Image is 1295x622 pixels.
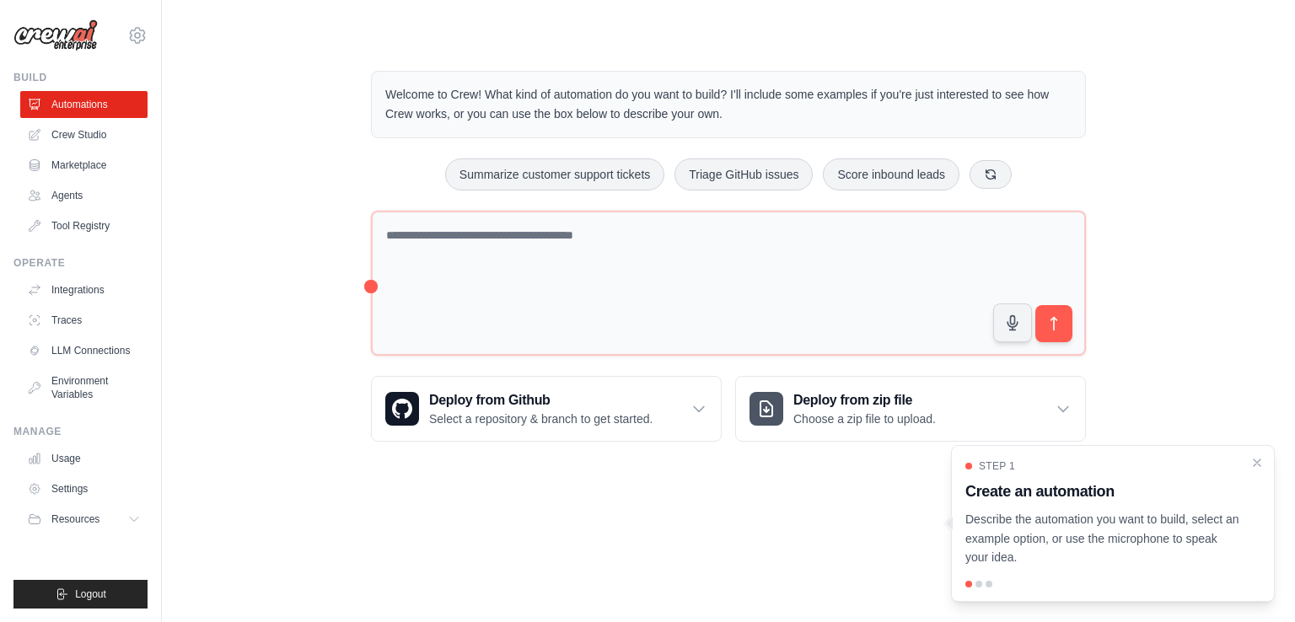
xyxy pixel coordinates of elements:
button: Triage GitHub issues [674,158,813,190]
a: Settings [20,475,148,502]
a: Automations [20,91,148,118]
h3: Create an automation [965,480,1240,503]
h3: Deploy from Github [429,390,653,410]
p: Welcome to Crew! What kind of automation do you want to build? I'll include some examples if you'... [385,85,1072,124]
span: Step 1 [979,459,1015,473]
a: LLM Connections [20,337,148,364]
a: Integrations [20,276,148,303]
a: Usage [20,445,148,472]
a: Environment Variables [20,367,148,408]
a: Traces [20,307,148,334]
p: Select a repository & branch to get started. [429,410,653,427]
span: Resources [51,512,99,526]
h3: Deploy from zip file [793,390,936,410]
button: Score inbound leads [823,158,959,190]
button: Summarize customer support tickets [445,158,664,190]
button: Resources [20,506,148,533]
img: Logo [13,19,98,51]
span: Logout [75,587,106,601]
a: Agents [20,182,148,209]
a: Marketplace [20,152,148,179]
div: Build [13,71,148,84]
div: Manage [13,425,148,438]
button: Logout [13,580,148,609]
p: Choose a zip file to upload. [793,410,936,427]
p: Describe the automation you want to build, select an example option, or use the microphone to spe... [965,510,1240,567]
a: Tool Registry [20,212,148,239]
button: Close walkthrough [1250,456,1264,469]
div: Operate [13,256,148,270]
a: Crew Studio [20,121,148,148]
